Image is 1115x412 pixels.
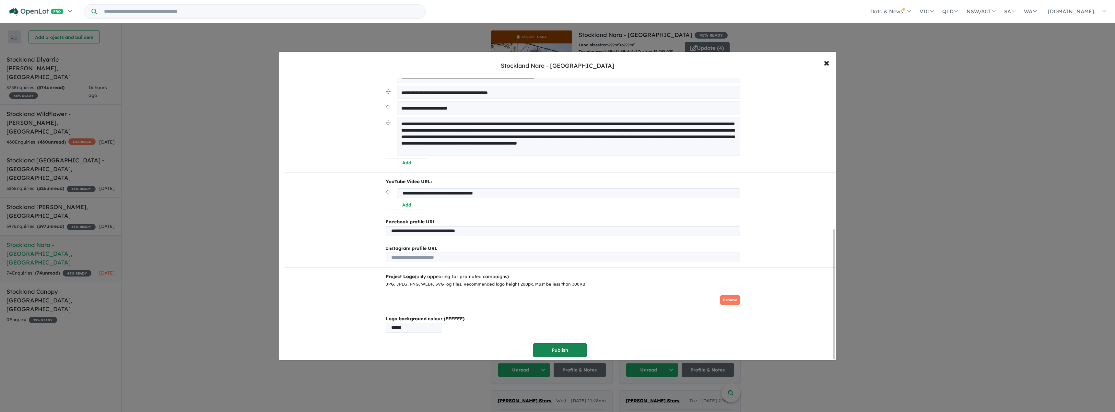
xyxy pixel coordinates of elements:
b: Instagram profile URL [386,245,438,251]
img: drag.svg [386,120,391,125]
b: Logo background colour (FFFFFF) [386,315,740,323]
img: drag.svg [386,105,391,110]
div: Stockland Nara - [GEOGRAPHIC_DATA] [501,62,614,70]
img: Stockland%20Nara%20-%20Beaconsfield%20___1747194270.png [386,290,468,310]
button: Add [386,159,428,167]
input: Try estate name, suburb, builder or developer [98,5,424,18]
img: drag.svg [386,89,391,94]
b: Facebook profile URL [386,219,436,225]
img: drag.svg [386,190,391,194]
button: Remove [720,295,740,305]
button: Publish [533,343,587,357]
span: [DOMAIN_NAME]... [1048,8,1098,15]
p: YouTube Video URL: [386,178,740,186]
b: Project Logo [386,274,415,279]
span: × [824,55,829,69]
div: JPG, JPEG, PNG, WEBP, SVG log files. Recommended logo height 200px. Must be less than 300KB [386,281,740,288]
img: Openlot PRO Logo White [9,8,64,16]
div: (only appearing for promoted campaigns) [386,273,740,281]
button: Add [386,201,428,209]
